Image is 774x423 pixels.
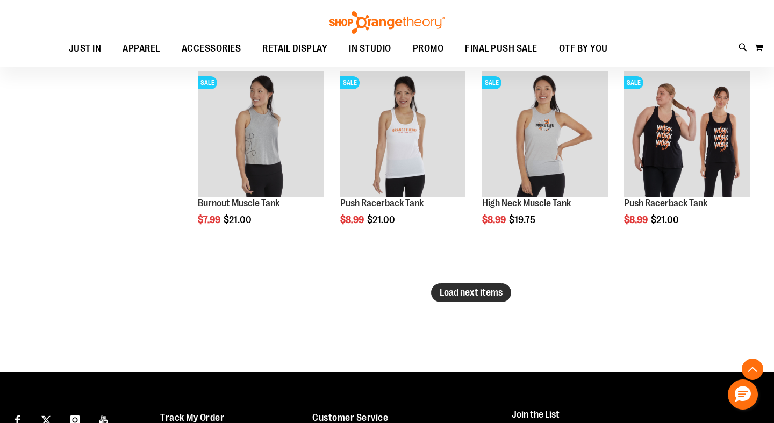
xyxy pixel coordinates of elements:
a: APPAREL [112,37,171,61]
span: JUST IN [69,37,102,61]
span: SALE [482,76,501,89]
a: Product image for Burnout Muscle TankSALE [198,71,324,198]
span: SALE [340,76,360,89]
span: $8.99 [482,214,507,225]
div: product [335,66,471,253]
a: ACCESSORIES [171,37,252,61]
span: $8.99 [340,214,365,225]
button: Load next items [431,283,511,302]
div: product [619,66,755,253]
span: SALE [198,76,217,89]
span: $7.99 [198,214,222,225]
img: Shop Orangetheory [328,11,446,34]
a: Burnout Muscle Tank [198,198,279,209]
span: OTF BY YOU [559,37,608,61]
span: PROMO [413,37,444,61]
span: $19.75 [509,214,537,225]
a: Product image for Push Racerback TankSALE [624,71,750,198]
span: $8.99 [624,214,649,225]
img: Product image for High Neck Muscle Tank [482,71,608,197]
a: Product image for Push Racerback TankSALE [340,71,466,198]
a: FINAL PUSH SALE [454,37,548,61]
a: Push Racerback Tank [624,198,707,209]
a: Product image for High Neck Muscle TankSALE [482,71,608,198]
div: product [192,66,329,253]
span: $21.00 [651,214,680,225]
a: PROMO [402,37,455,61]
span: RETAIL DISPLAY [262,37,327,61]
span: Load next items [440,287,503,298]
span: $21.00 [224,214,253,225]
a: Push Racerback Tank [340,198,424,209]
img: Product image for Push Racerback Tank [340,71,466,197]
a: IN STUDIO [338,37,402,61]
button: Hello, have a question? Let’s chat. [728,379,758,410]
a: High Neck Muscle Tank [482,198,571,209]
span: IN STUDIO [349,37,391,61]
div: product [477,66,613,253]
a: Customer Service [312,412,388,423]
img: Product image for Push Racerback Tank [624,71,750,197]
span: SALE [624,76,643,89]
span: ACCESSORIES [182,37,241,61]
a: JUST IN [58,37,112,61]
a: Track My Order [160,412,224,423]
button: Back To Top [742,359,763,380]
span: $21.00 [367,214,397,225]
span: FINAL PUSH SALE [465,37,537,61]
a: RETAIL DISPLAY [252,37,338,61]
a: OTF BY YOU [548,37,619,61]
img: Product image for Burnout Muscle Tank [198,71,324,197]
span: APPAREL [123,37,160,61]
